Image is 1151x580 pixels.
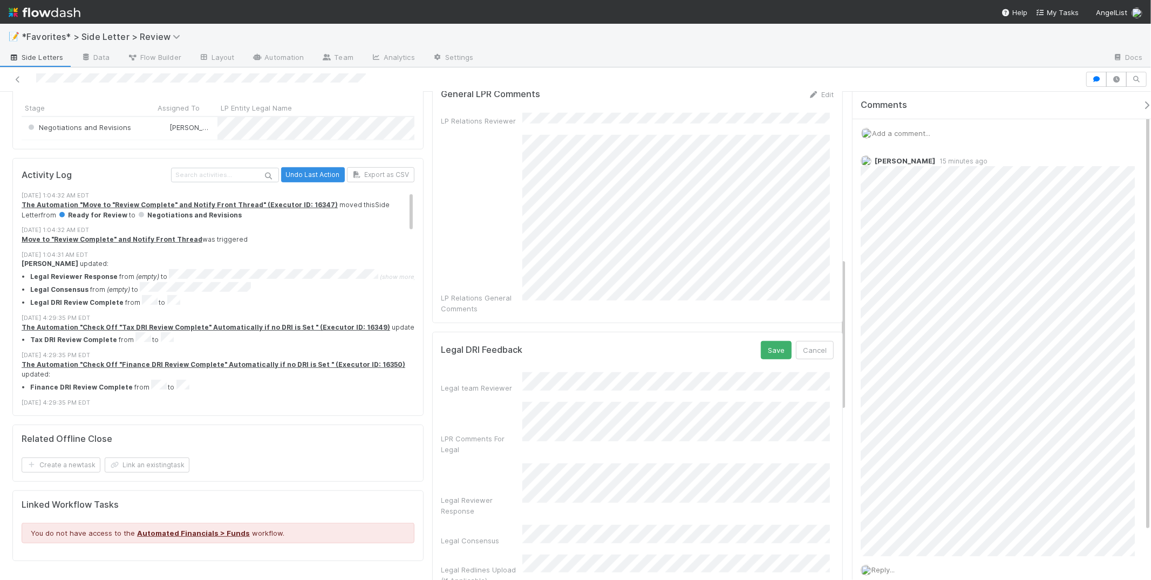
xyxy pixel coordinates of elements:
span: LP Entity Legal Name [221,103,292,113]
div: Help [1002,7,1027,18]
span: 15 minutes ago [935,157,987,165]
img: avatar_218ae7b5-dcd5-4ccc-b5d5-7cc00ae2934f.png [861,128,872,139]
h5: Linked Workflow Tasks [22,500,414,510]
li: from to [30,380,423,393]
div: moved this Side Letter from to [22,200,423,220]
h5: Legal DRI Feedback [441,345,523,356]
a: Automated Financials > Funds [137,529,250,537]
div: Negotiations and Revisions [26,122,131,133]
img: avatar_218ae7b5-dcd5-4ccc-b5d5-7cc00ae2934f.png [1132,8,1142,18]
span: Add a comment... [872,129,930,138]
a: Edit [808,90,834,99]
a: The Automation "Move to "Review Complete" and Notify Front Thread" (Executor ID: 16347) [22,201,338,209]
button: Export as CSV [347,167,414,182]
div: Legal Consensus [441,535,522,546]
span: Stage [25,103,45,113]
a: Layout [190,50,243,67]
em: (empty) [107,285,130,294]
button: Cancel [796,341,834,359]
span: 📝 [9,32,19,41]
span: *Favorites* > Side Letter > Review [22,31,186,42]
strong: Tax DRI Review Complete [30,336,117,344]
em: (empty) [136,272,159,281]
div: [DATE] 4:29:35 PM EDT [22,313,423,323]
strong: Legal Reviewer Response [30,272,118,281]
strong: [PERSON_NAME] [22,260,78,268]
a: The Automation "Check Off "Tax DRI Review Complete" Automatically if no DRI is Set " (Executor ID... [22,323,390,331]
span: Reply... [871,565,895,574]
a: Settings [424,50,482,67]
li: from to [30,282,423,295]
a: Flow Builder [119,50,190,67]
a: Data [72,50,118,67]
img: avatar_218ae7b5-dcd5-4ccc-b5d5-7cc00ae2934f.png [861,155,871,166]
a: Move to "Review Complete" and Notify Front Thread [22,235,202,243]
img: avatar_218ae7b5-dcd5-4ccc-b5d5-7cc00ae2934f.png [861,565,871,576]
strong: Legal Consensus [30,285,88,294]
span: AngelList [1096,8,1127,17]
div: [DATE] 4:29:35 PM EDT [22,398,423,407]
button: Create a newtask [22,458,100,473]
h5: General LPR Comments [441,89,541,100]
a: Team [312,50,362,67]
div: [DATE] 1:04:32 AM EDT [22,191,423,200]
h5: Related Offline Close [22,434,112,445]
strong: Legal DRI Review Complete [30,298,124,306]
button: Save [761,341,792,359]
span: Assigned To [158,103,200,113]
li: from to [30,295,423,308]
div: LP Relations General Comments [441,292,522,314]
li: from to [30,332,423,345]
div: LPR Comments For Legal [441,433,522,455]
strong: Finance DRI Review Complete [30,383,133,391]
span: Negotiations and Revisions [26,123,131,132]
span: [PERSON_NAME] [875,156,935,165]
div: updated: [22,259,423,308]
summary: Legal Reviewer Response from (empty) to (show more) [30,269,423,282]
div: Legal Reviewer Response [441,495,522,516]
div: Legal team Reviewer [441,383,522,393]
img: avatar_6177bb6d-328c-44fd-b6eb-4ffceaabafa4.png [159,123,168,132]
span: Comments [861,100,907,111]
span: [PERSON_NAME] [169,123,224,132]
a: My Tasks [1036,7,1079,18]
span: Flow Builder [127,52,181,63]
a: The Automation "Check Off "Finance DRI Review Complete" Automatically if no DRI is Set " (Executo... [22,360,405,369]
div: [DATE] 4:29:35 PM EDT [22,351,423,360]
span: Negotiations and Revisions [137,211,242,219]
button: Link an existingtask [105,458,189,473]
a: Docs [1104,50,1151,67]
span: Ready for Review [58,211,127,219]
div: updated: [22,323,423,345]
span: Side Letters [9,52,63,63]
button: Undo Last Action [281,167,345,182]
div: LP Relations Reviewer [441,115,522,126]
span: My Tasks [1036,8,1079,17]
div: was triggered [22,235,423,244]
div: You do not have access to the workflow. [22,523,414,543]
div: [DATE] 1:04:31 AM EDT [22,250,423,260]
span: (show more) [380,273,416,281]
div: updated: [22,360,423,393]
h5: Activity Log [22,170,169,181]
img: logo-inverted-e16ddd16eac7371096b0.svg [9,3,80,22]
input: Search activities... [171,168,279,182]
a: Automation [243,50,312,67]
div: [DATE] 1:04:32 AM EDT [22,226,423,235]
div: [PERSON_NAME] [159,122,212,133]
a: Analytics [362,50,424,67]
